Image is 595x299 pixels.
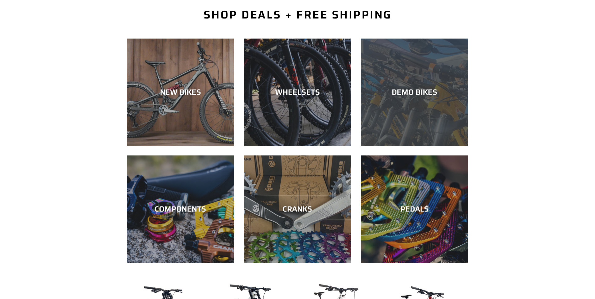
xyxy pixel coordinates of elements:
div: PEDALS [361,205,468,214]
div: NEW BIKES [127,88,234,97]
a: DEMO BIKES [361,39,468,146]
div: WHEELSETS [244,88,351,97]
a: CRANKS [244,155,351,263]
a: NEW BIKES [127,39,234,146]
div: CRANKS [244,205,351,214]
a: WHEELSETS [244,39,351,146]
a: COMPONENTS [127,155,234,263]
a: PEDALS [361,155,468,263]
div: COMPONENTS [127,205,234,214]
div: DEMO BIKES [361,88,468,97]
h2: SHOP DEALS + FREE SHIPPING [127,8,469,21]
